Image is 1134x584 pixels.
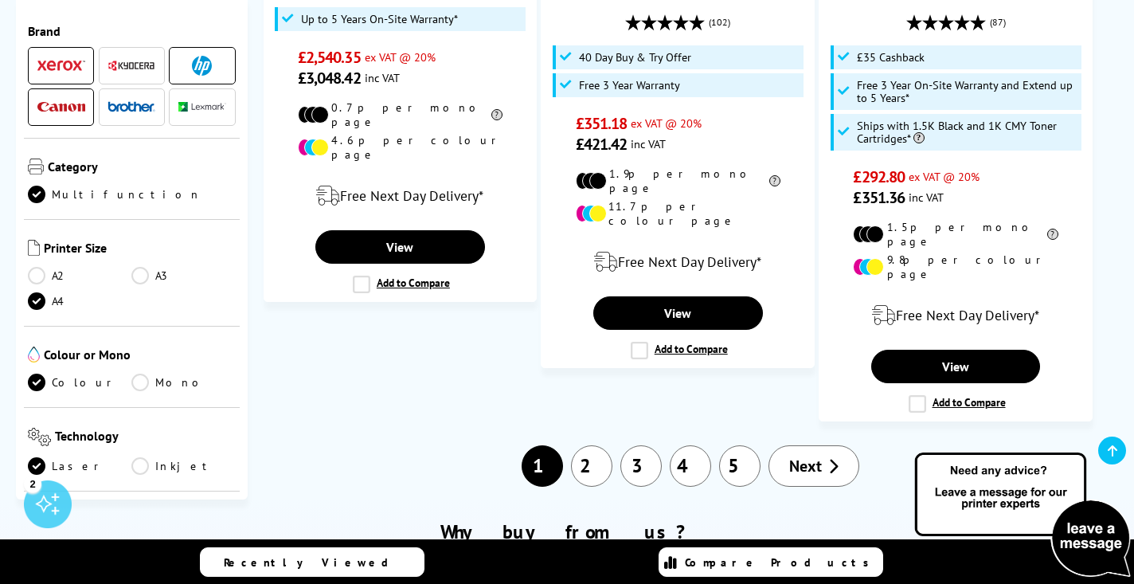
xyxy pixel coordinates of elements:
a: Multifunction [28,186,201,203]
span: Up to 5 Years On-Site Warranty* [301,13,458,25]
label: Add to Compare [631,342,728,359]
a: A3 [131,267,235,284]
span: £35 Cashback [857,51,925,64]
span: Colour or Mono [44,347,236,366]
a: Xerox [37,56,85,76]
a: Lexmark [178,97,226,117]
label: Add to Compare [353,276,450,293]
a: View [871,350,1041,383]
div: modal_delivery [272,174,528,218]
span: £3,048.42 [298,68,361,88]
a: View [593,296,763,330]
img: Lexmark [178,102,226,112]
span: Brand [28,23,236,39]
a: Inkjet [131,457,235,475]
span: Technology [55,428,236,449]
a: 5 [719,445,761,487]
a: Canon [37,97,85,117]
span: 40 Day Buy & Try Offer [579,51,691,64]
span: (102) [709,7,730,37]
div: 2 [24,475,41,492]
img: Canon [37,102,85,112]
span: Next [789,456,822,476]
span: ex VAT @ 20% [631,116,702,131]
a: Recently Viewed [200,547,424,577]
span: Ships with 1.5K Black and 1K CMY Toner Cartridges* [857,120,1077,145]
span: £292.80 [853,167,905,187]
a: Brother [108,97,155,117]
img: Open Live Chat window [911,450,1134,581]
a: View [315,230,485,264]
img: Technology [28,428,51,446]
span: inc VAT [631,136,666,151]
a: Colour [28,374,131,391]
span: £2,540.35 [298,47,361,68]
img: Printer Size [28,240,40,256]
img: Brother [108,101,155,112]
span: ex VAT @ 20% [365,49,436,65]
a: Mono [131,374,235,391]
a: 3 [620,445,662,487]
span: Printer Size [44,240,236,259]
a: Next [768,445,859,487]
label: Add to Compare [909,395,1006,413]
span: £421.42 [576,134,628,155]
a: A4 [28,292,131,310]
span: Free 3 Year Warranty [579,79,680,92]
a: HP [178,56,226,76]
li: 9.8p per colour page [853,253,1058,281]
li: 1.5p per mono page [853,220,1058,249]
span: (87) [990,7,1006,37]
img: Xerox [37,60,85,71]
span: ex VAT @ 20% [909,169,980,184]
span: £351.36 [853,187,905,208]
a: A2 [28,267,131,284]
img: Kyocera [108,60,155,72]
h2: Why buy from us? [34,519,1101,544]
li: 4.6p per colour page [298,133,502,162]
span: inc VAT [365,70,400,85]
li: 1.9p per mono page [576,167,780,195]
img: Category [28,159,44,174]
span: inc VAT [909,190,944,205]
li: 11.7p per colour page [576,199,780,228]
img: Colour or Mono [28,347,40,363]
span: Category [48,159,236,178]
a: Kyocera [108,56,155,76]
span: Compare Products [685,555,878,570]
img: HP [192,56,212,76]
span: Free 3 Year On-Site Warranty and Extend up to 5 Years* [857,79,1077,104]
li: 0.7p per mono page [298,100,502,129]
span: Recently Viewed [224,555,405,570]
a: Compare Products [659,547,883,577]
a: 4 [670,445,711,487]
div: modal_delivery [549,240,805,284]
span: £351.18 [576,113,628,134]
a: 2 [571,445,612,487]
div: modal_delivery [827,293,1083,338]
a: Laser [28,457,131,475]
